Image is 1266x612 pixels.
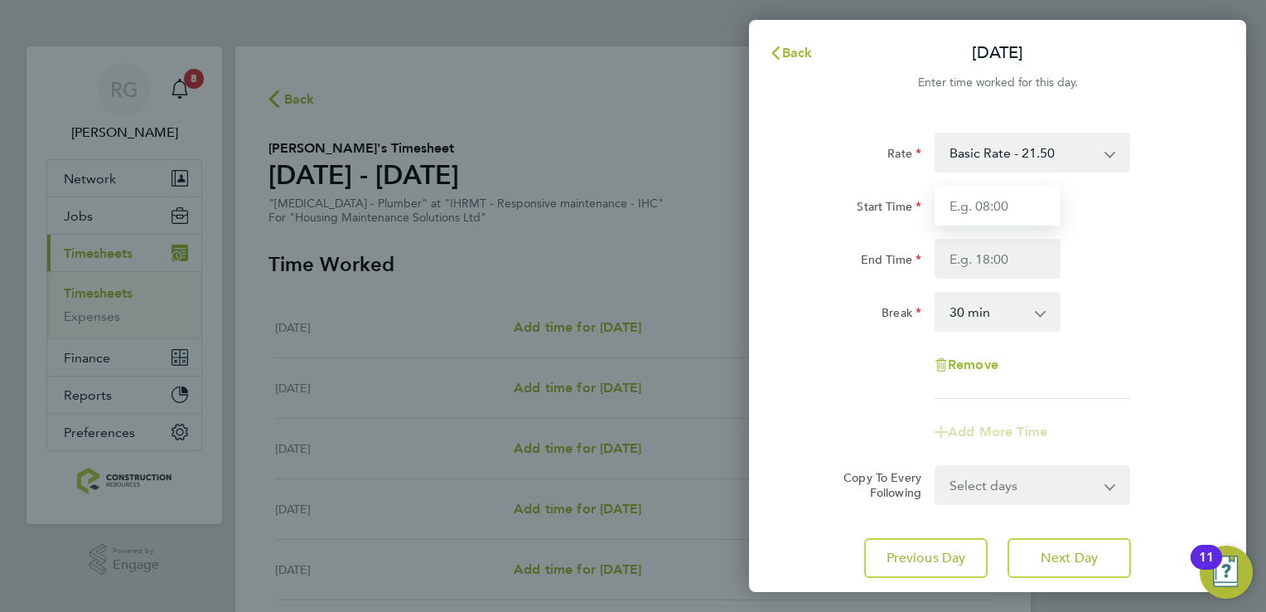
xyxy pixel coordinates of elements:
[882,305,921,325] label: Break
[1199,557,1214,579] div: 11
[887,146,921,166] label: Rate
[752,36,829,70] button: Back
[935,358,998,372] button: Remove
[857,199,921,219] label: Start Time
[864,538,988,578] button: Previous Day
[972,41,1023,65] p: [DATE]
[1200,546,1253,599] button: Open Resource Center, 11 new notifications
[782,45,813,61] span: Back
[1041,550,1098,566] span: Next Day
[887,550,966,566] span: Previous Day
[948,357,998,372] span: Remove
[830,470,921,500] label: Copy To Every Following
[749,73,1246,93] div: Enter time worked for this day.
[861,252,921,272] label: End Time
[1007,538,1131,578] button: Next Day
[935,239,1061,279] input: E.g. 18:00
[935,186,1061,226] input: E.g. 08:00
